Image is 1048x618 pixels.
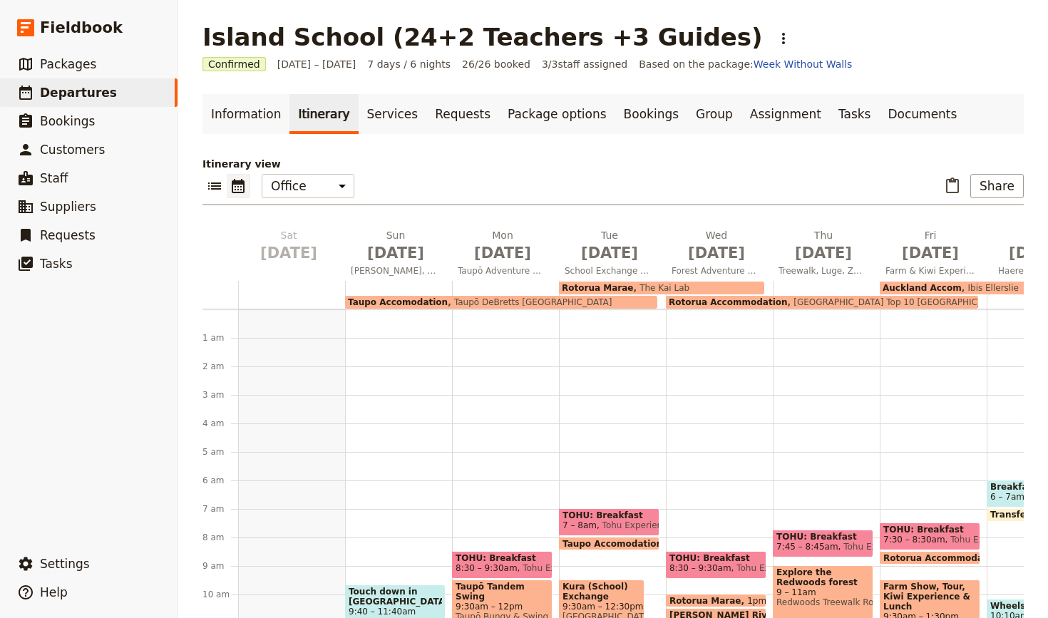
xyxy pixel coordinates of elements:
span: 9:30am – 12:30pm [562,602,641,612]
span: School Exchange & Marae Stay [559,265,660,277]
span: Auckland Accom [883,283,962,293]
button: Wed [DATE]Forest Adventure & River Experience [666,228,773,281]
a: Services [359,94,427,134]
span: Tohu Experiences [597,520,677,530]
span: 8:30 – 9:30am [456,563,518,573]
span: [DATE] [244,242,334,264]
span: 7:30 – 8:30am [883,535,945,545]
button: List view [202,174,227,198]
span: Based on the package: [639,57,852,71]
span: 6 – 7am [990,492,1024,502]
a: Assignment [741,94,830,134]
span: [DATE] – [DATE] [277,57,356,71]
span: Taupō Adventure Day [452,265,553,277]
span: 9:40 – 11:40am [349,607,442,617]
span: Fieldbook [40,17,123,38]
div: 3 am [202,389,238,401]
span: [DATE] [351,242,441,264]
div: Rotorua Marae1pm – 10am [666,594,766,607]
span: Packages [40,57,96,71]
h2: Mon [458,228,548,264]
span: [PERSON_NAME], haere mai ki Aotearoa [345,265,446,277]
span: The Kai Lab [633,283,689,293]
span: 7:45 – 8:45am [776,542,838,552]
span: 26/26 booked [462,57,530,71]
div: 10 am [202,589,238,600]
h2: Sun [351,228,441,264]
span: [DATE] [779,242,868,264]
span: 7 – 8am [562,520,597,530]
span: TOHU: Breakfast [562,510,656,520]
a: Tasks [830,94,880,134]
span: [GEOGRAPHIC_DATA] Top 10 [GEOGRAPHIC_DATA] [788,297,1007,307]
button: Calendar view [227,174,250,198]
span: Forest Adventure & River Experience [666,265,767,277]
span: Tohu Experiences [838,542,918,552]
div: Rotorua Accommodation[GEOGRAPHIC_DATA] Top 10 [GEOGRAPHIC_DATA] [666,296,978,309]
button: Paste itinerary item [940,174,965,198]
button: Sun [DATE][PERSON_NAME], haere mai ki Aotearoa [345,228,452,281]
button: Thu [DATE]Treewalk, Luge, ZORB & Cultural Evening [773,228,880,281]
span: Rotorua Accommodation [883,553,1008,562]
span: Suppliers [40,200,96,214]
span: TOHU: Breakfast [456,553,549,563]
span: Treewalk, Luge, ZORB & Cultural Evening [773,265,874,277]
div: 4 am [202,418,238,429]
span: Customers [40,143,105,157]
button: Sat [DATE] [238,228,345,269]
span: Taupo Accomodation [348,297,448,307]
span: Tohu Experiences [518,563,597,573]
div: TOHU: Breakfast8:30 – 9:30amTohu Experiences [452,551,553,579]
span: 9 – 11am [776,587,870,597]
span: Departures [40,86,117,100]
div: TOHU: Breakfast8:30 – 9:30amTohu Experiences [666,551,766,579]
span: Help [40,585,68,599]
span: TOHU: Breakfast [883,525,977,535]
div: Rotorua Accommodation [880,551,980,565]
span: Taupō DeBretts [GEOGRAPHIC_DATA] [448,297,612,307]
div: Taupo AccomodationTaupō DeBretts [GEOGRAPHIC_DATA] [345,296,657,309]
span: Settings [40,557,90,571]
div: 8 am [202,532,238,543]
span: Redwoods Treewalk Rotorua [776,597,870,607]
span: Farm Show, Tour, Kiwi Experience & Lunch [883,582,977,612]
span: Confirmed [202,57,266,71]
div: 5 am [202,446,238,458]
span: Tohu Experiences [945,535,1025,545]
span: Bookings [40,114,95,128]
span: 8:30 – 9:30am [669,563,731,573]
a: Week Without Walls [754,58,853,70]
span: Tohu Experiences [731,563,811,573]
p: Itinerary view [202,157,1024,171]
div: Taupo Accomodation [559,537,659,550]
a: Information [202,94,289,134]
span: TOHU: Breakfast [776,532,870,542]
span: Tasks [40,257,73,271]
span: 9:30am – 12pm [456,602,549,612]
div: 7 am [202,503,238,515]
a: Bookings [615,94,687,134]
span: 1pm – 10am [747,596,801,605]
span: Farm & Kiwi Experience then Travel to [GEOGRAPHIC_DATA] [880,265,981,277]
span: [DATE] [458,242,548,264]
a: Group [687,94,741,134]
span: Requests [40,228,96,242]
span: Rotorua Accommodation [669,297,788,307]
button: Share [970,174,1024,198]
h2: Sat [244,228,334,264]
div: TOHU: Breakfast7 – 8amTohu Experiences [559,508,659,536]
span: TOHU: Breakfast [669,553,763,563]
h2: Tue [565,228,654,264]
h1: Island School (24+2 Teachers +3 Guides) [202,23,763,51]
h2: Thu [779,228,868,264]
span: Kura (School) Exchange [562,582,641,602]
div: 6 am [202,475,238,486]
a: Package options [499,94,615,134]
span: [DATE] [885,242,975,264]
div: TOHU: Breakfast7:45 – 8:45amTohu Experiences [773,530,873,557]
a: Requests [426,94,499,134]
button: Mon [DATE]Taupō Adventure Day [452,228,559,281]
span: Staff [40,171,68,185]
span: Ibis Ellerslie [962,283,1019,293]
span: 7 days / 6 nights [367,57,451,71]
